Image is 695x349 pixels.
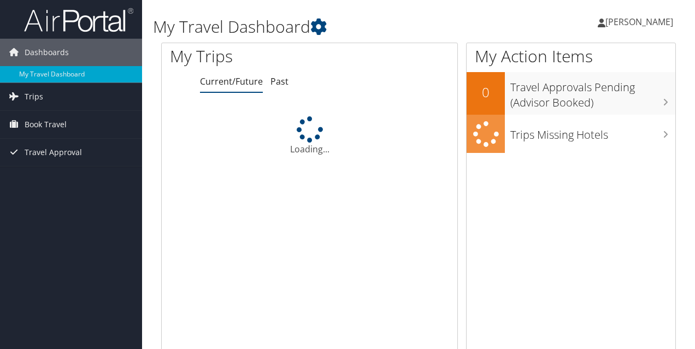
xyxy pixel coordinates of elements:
img: airportal-logo.png [24,7,133,33]
a: Trips Missing Hotels [467,115,675,153]
h3: Travel Approvals Pending (Advisor Booked) [510,74,675,110]
h3: Trips Missing Hotels [510,122,675,143]
h1: My Action Items [467,45,675,68]
h1: My Travel Dashboard [153,15,507,38]
h2: 0 [467,83,505,102]
span: Book Travel [25,111,67,138]
h1: My Trips [170,45,326,68]
div: Loading... [162,116,457,156]
a: Current/Future [200,75,263,87]
span: Trips [25,83,43,110]
a: Past [270,75,288,87]
a: [PERSON_NAME] [598,5,684,38]
span: [PERSON_NAME] [605,16,673,28]
span: Dashboards [25,39,69,66]
a: 0Travel Approvals Pending (Advisor Booked) [467,72,675,114]
span: Travel Approval [25,139,82,166]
